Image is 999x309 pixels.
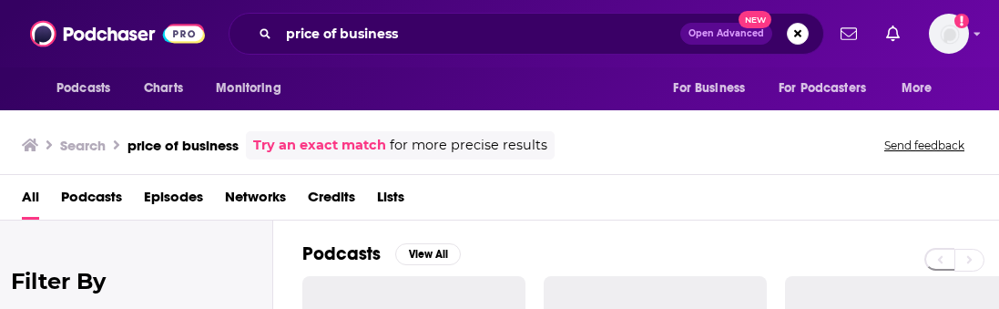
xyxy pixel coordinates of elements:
[954,14,969,28] svg: Add a profile image
[833,18,864,49] a: Show notifications dropdown
[929,14,969,54] span: Logged in as KCarter
[30,16,205,51] img: Podchaser - Follow, Share and Rate Podcasts
[132,71,194,106] a: Charts
[680,23,772,45] button: Open AdvancedNew
[889,71,955,106] button: open menu
[11,268,261,294] h2: Filter By
[395,243,461,265] button: View All
[767,71,892,106] button: open menu
[688,29,764,38] span: Open Advanced
[929,14,969,54] img: User Profile
[22,182,39,220] a: All
[390,135,547,156] span: for more precise results
[56,76,110,101] span: Podcasts
[216,76,280,101] span: Monitoring
[739,11,771,28] span: New
[929,14,969,54] button: Show profile menu
[203,71,304,106] button: open menu
[902,76,933,101] span: More
[673,76,745,101] span: For Business
[44,71,134,106] button: open menu
[302,242,461,265] a: PodcastsView All
[144,182,203,220] a: Episodes
[225,182,286,220] a: Networks
[879,18,907,49] a: Show notifications dropdown
[279,19,680,48] input: Search podcasts, credits, & more...
[377,182,404,220] a: Lists
[879,138,970,153] button: Send feedback
[302,242,381,265] h2: Podcasts
[60,137,106,154] h3: Search
[61,182,122,220] a: Podcasts
[144,76,183,101] span: Charts
[253,135,386,156] a: Try an exact match
[229,13,824,55] div: Search podcasts, credits, & more...
[127,137,239,154] h3: price of business
[308,182,355,220] a: Credits
[779,76,866,101] span: For Podcasters
[660,71,768,106] button: open menu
